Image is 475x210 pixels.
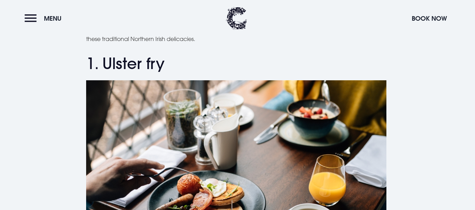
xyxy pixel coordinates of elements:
[86,54,389,73] h2: 1. Ulster fry
[44,14,62,22] span: Menu
[25,11,65,26] button: Menu
[408,11,450,26] button: Book Now
[226,7,247,30] img: Clandeboye Lodge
